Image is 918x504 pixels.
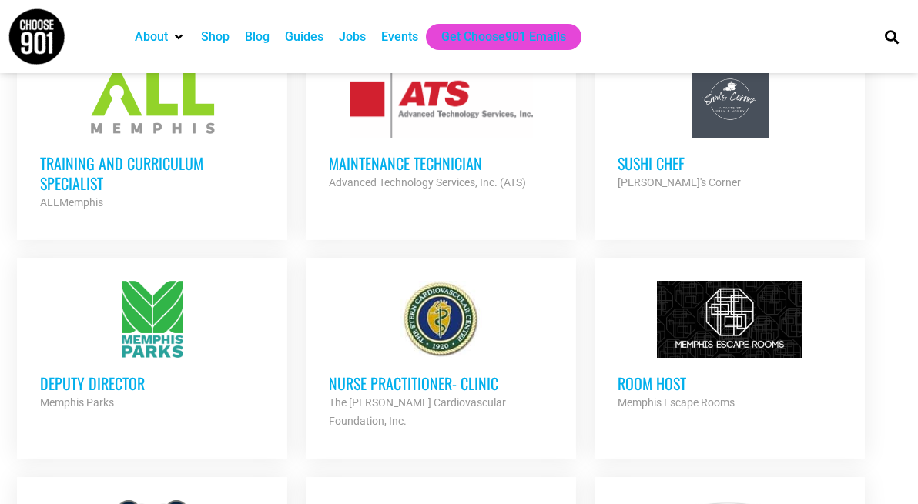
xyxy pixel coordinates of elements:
div: About [127,24,193,50]
a: Jobs [339,28,366,46]
a: Nurse Practitioner- Clinic The [PERSON_NAME] Cardiovascular Foundation, Inc. [306,258,577,453]
a: About [135,28,168,46]
strong: Memphis Escape Rooms [618,396,735,409]
a: Shop [201,28,229,46]
strong: [PERSON_NAME]'s Corner [618,176,741,189]
a: Deputy Director Memphis Parks [17,258,288,435]
h3: Sushi Chef [618,153,843,173]
h3: Room Host [618,373,843,393]
strong: ALLMemphis [40,196,103,209]
a: Training and Curriculum Specialist ALLMemphis [17,38,288,235]
nav: Main nav [127,24,858,50]
strong: Advanced Technology Services, Inc. (ATS) [329,176,526,189]
a: Room Host Memphis Escape Rooms [595,258,866,435]
h3: Training and Curriculum Specialist [40,153,265,193]
a: Get Choose901 Emails [441,28,566,46]
strong: The [PERSON_NAME] Cardiovascular Foundation, Inc. [329,396,506,427]
a: Maintenance Technician Advanced Technology Services, Inc. (ATS) [306,38,577,215]
div: Search [879,24,904,49]
a: Guides [285,28,323,46]
h3: Deputy Director [40,373,265,393]
a: Blog [245,28,270,46]
a: Sushi Chef [PERSON_NAME]'s Corner [595,38,866,215]
strong: Memphis Parks [40,396,114,409]
a: Events [381,28,418,46]
h3: Maintenance Technician [329,153,554,173]
h3: Nurse Practitioner- Clinic [329,373,554,393]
